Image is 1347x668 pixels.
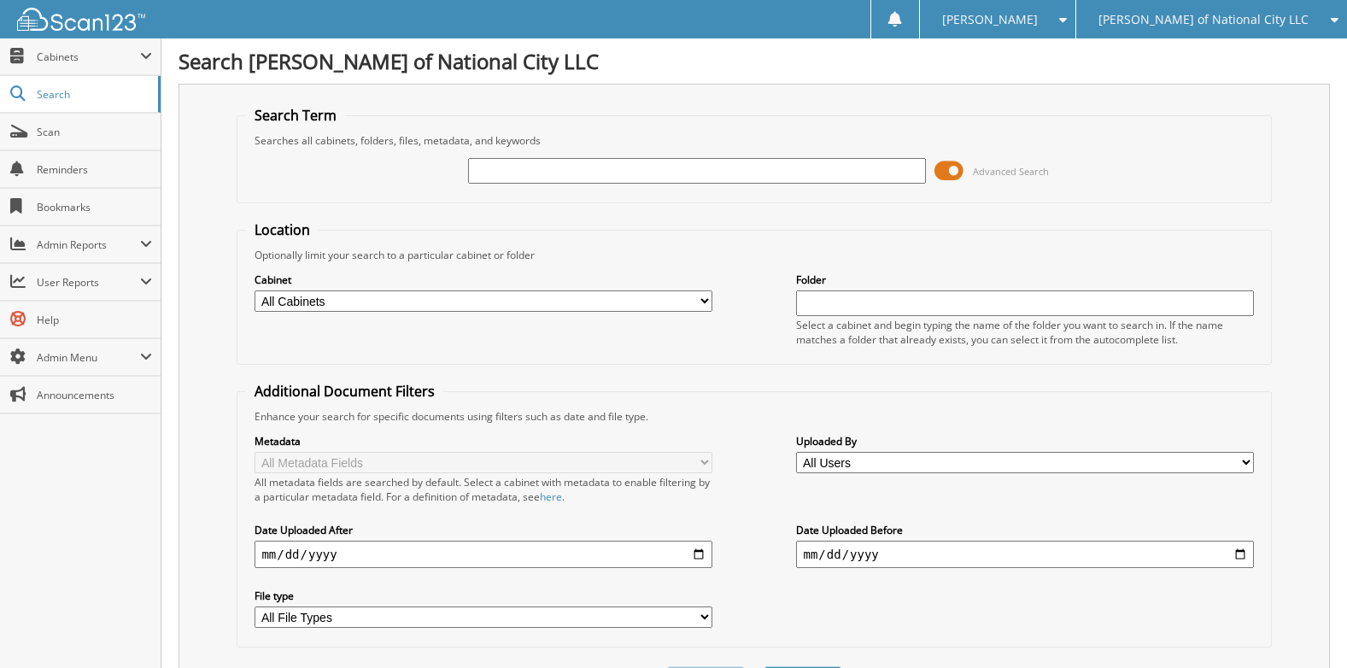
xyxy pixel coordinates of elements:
div: Enhance your search for specific documents using filters such as date and file type. [246,409,1262,424]
h1: Search [PERSON_NAME] of National City LLC [179,47,1330,75]
img: scan123-logo-white.svg [17,8,145,31]
span: [PERSON_NAME] of National City LLC [1098,15,1309,25]
label: Date Uploaded After [255,523,712,537]
span: User Reports [37,275,140,290]
span: Reminders [37,162,152,177]
div: All metadata fields are searched by default. Select a cabinet with metadata to enable filtering b... [255,475,712,504]
span: Admin Reports [37,237,140,252]
legend: Search Term [246,106,345,125]
input: start [255,541,712,568]
div: Optionally limit your search to a particular cabinet or folder [246,248,1262,262]
legend: Location [246,220,319,239]
span: [PERSON_NAME] [942,15,1038,25]
a: here [540,489,562,504]
input: end [796,541,1253,568]
label: File type [255,589,712,603]
span: Search [37,87,149,102]
label: Metadata [255,434,712,448]
span: Bookmarks [37,200,152,214]
span: Advanced Search [973,165,1049,178]
label: Cabinet [255,272,712,287]
legend: Additional Document Filters [246,382,443,401]
label: Folder [796,272,1253,287]
span: Admin Menu [37,350,140,365]
span: Scan [37,125,152,139]
label: Uploaded By [796,434,1253,448]
div: Searches all cabinets, folders, files, metadata, and keywords [246,133,1262,148]
div: Select a cabinet and begin typing the name of the folder you want to search in. If the name match... [796,318,1253,347]
label: Date Uploaded Before [796,523,1253,537]
span: Help [37,313,152,327]
span: Announcements [37,388,152,402]
span: Cabinets [37,50,140,64]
